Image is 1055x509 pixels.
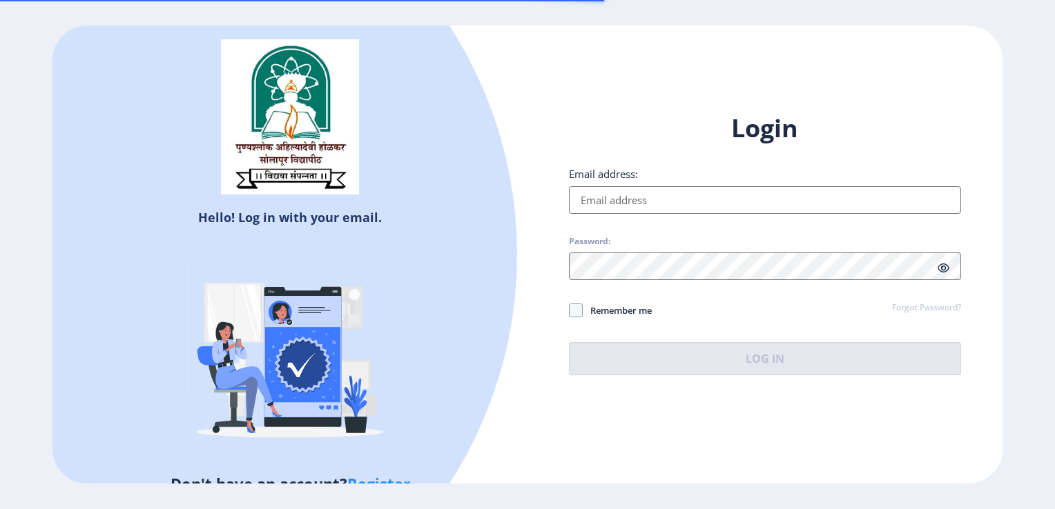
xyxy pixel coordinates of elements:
[569,186,961,214] input: Email address
[569,167,638,181] label: Email address:
[169,231,411,472] img: Verified-rafiki.svg
[63,472,517,495] h5: Don't have an account?
[221,39,359,195] img: sulogo.png
[569,112,961,145] h1: Login
[347,473,410,494] a: Register
[569,342,961,375] button: Log In
[583,302,652,319] span: Remember me
[569,236,610,247] label: Password:
[892,302,961,315] a: Forgot Password?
